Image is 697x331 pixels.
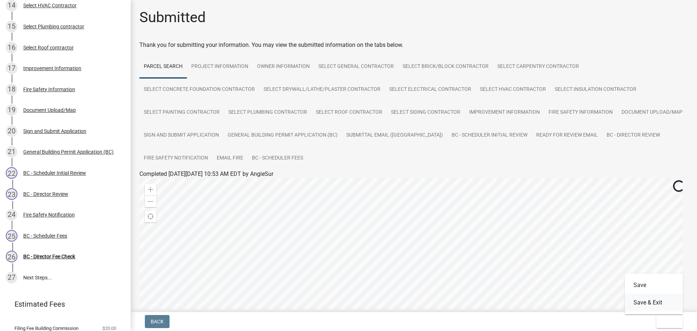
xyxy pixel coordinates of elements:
[656,315,683,328] button: Exit
[602,124,664,147] a: BC - Director Review
[139,147,212,170] a: Fire Safety Notification
[23,3,77,8] div: Select HVAC Contractor
[625,274,683,314] div: Exit
[6,42,17,53] div: 16
[6,209,17,221] div: 24
[102,326,116,331] span: $20.00
[23,45,74,50] div: Select Roof contractor
[223,124,342,147] a: General Building Permit Application (BC)
[314,55,398,78] a: Select General Contractor
[212,147,248,170] a: Email Fire
[23,233,67,238] div: BC - Scheduler Fees
[625,276,683,294] button: Save
[6,230,17,242] div: 25
[342,124,447,147] a: Submittal Email ([GEOGRAPHIC_DATA])
[23,191,68,197] div: BC - Director Review
[139,78,259,101] a: Select Concrete Foundation contractor
[23,149,114,154] div: General Building Permit Application (BC)
[139,41,688,49] div: Thank you for submitting your information. You may view the submitted information on the tabs below.
[6,272,17,283] div: 27
[476,78,550,101] a: Select HVAC Contractor
[311,101,387,124] a: Select Roof contractor
[6,21,17,32] div: 15
[23,170,86,175] div: BC - Scheduler Initial Review
[23,212,75,217] div: Fire Safety Notification
[145,211,156,222] div: Find my location
[23,129,86,134] div: Sign and Submit Application
[139,55,187,78] a: Parcel search
[387,101,465,124] a: Select Siding contractor
[139,124,223,147] a: Sign and Submit Application
[6,167,17,179] div: 22
[23,24,84,29] div: Select Plumbing contractor
[6,297,119,311] a: Estimated Fees
[465,101,544,124] a: Improvement Information
[6,84,17,95] div: 18
[145,195,156,207] div: Zoom out
[139,170,273,177] span: Completed [DATE][DATE] 10:53 AM EDT by AngieSur
[151,319,164,324] span: Back
[532,124,602,147] a: Ready for Review Email
[23,254,75,259] div: BC - Director Fee Check
[544,101,617,124] a: Fire Safety Information
[259,78,385,101] a: Select Drywall/Lathe/Plaster contractor
[145,184,156,195] div: Zoom in
[145,315,170,328] button: Back
[6,62,17,74] div: 17
[23,108,76,113] div: Document Upload/Map
[23,87,75,92] div: Fire Safety Information
[493,55,583,78] a: Select Carpentry contractor
[550,78,641,101] a: Select Insulation contractor
[139,101,224,124] a: Select Painting contractor
[662,319,673,324] span: Exit
[6,251,17,262] div: 26
[6,125,17,137] div: 20
[248,147,307,170] a: BC - Scheduler Fees
[224,101,311,124] a: Select Plumbing contractor
[139,9,206,26] h1: Submitted
[187,55,253,78] a: Project Information
[6,146,17,158] div: 21
[15,326,78,331] span: Filing Fee Building Commission
[625,294,683,311] button: Save & Exit
[447,124,532,147] a: BC - Scheduler Initial Review
[398,55,493,78] a: Select Brick/Block Contractor
[23,66,81,71] div: Improvement Information
[617,101,687,124] a: Document Upload/Map
[253,55,314,78] a: Owner Information
[385,78,476,101] a: Select Electrical contractor
[6,188,17,200] div: 23
[6,104,17,116] div: 19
